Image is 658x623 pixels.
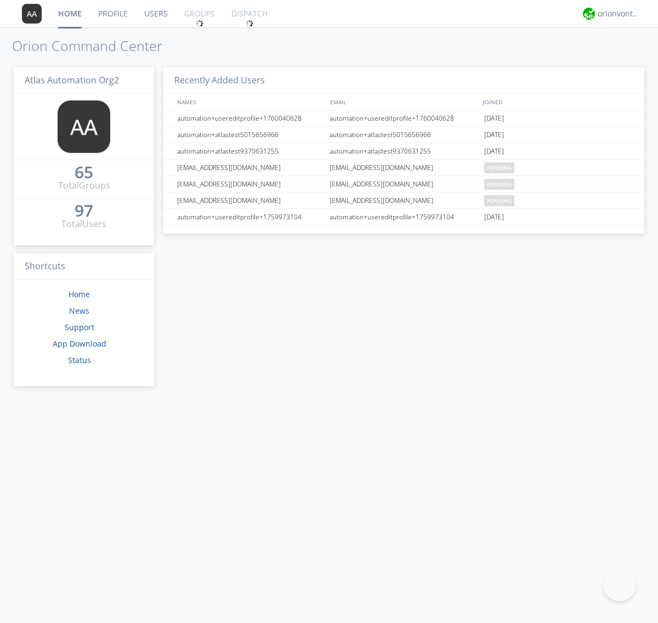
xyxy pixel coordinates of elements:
div: JOINED [480,94,634,110]
div: EMAIL [327,94,480,110]
a: automation+usereditprofile+1759973104automation+usereditprofile+1759973104[DATE] [163,209,644,225]
div: automation+atlastest5015656966 [174,127,326,143]
a: Home [69,289,90,299]
span: pending [484,195,514,206]
span: pending [484,162,514,173]
a: [EMAIL_ADDRESS][DOMAIN_NAME][EMAIL_ADDRESS][DOMAIN_NAME]pending [163,176,644,192]
h3: Shortcuts [14,253,154,280]
div: Total Users [61,218,106,230]
span: Atlas Automation Org2 [25,74,119,86]
div: NAMES [174,94,325,110]
a: 65 [75,167,93,179]
div: [EMAIL_ADDRESS][DOMAIN_NAME] [327,160,481,175]
div: 97 [75,205,93,216]
div: Total Groups [58,179,110,192]
span: [DATE] [484,143,504,160]
div: orionvontas+atlas+automation+org2 [598,8,639,19]
a: News [69,305,89,316]
a: automation+atlastest9370631255automation+atlastest9370631255[DATE] [163,143,644,160]
img: 29d36aed6fa347d5a1537e7736e6aa13 [583,8,595,20]
img: 373638.png [58,100,110,153]
div: automation+atlastest5015656966 [327,127,481,143]
div: automation+atlastest9370631255 [327,143,481,159]
div: [EMAIL_ADDRESS][DOMAIN_NAME] [174,160,326,175]
img: spin.svg [246,20,253,27]
span: [DATE] [484,127,504,143]
a: Support [65,322,94,332]
a: 97 [75,205,93,218]
a: [EMAIL_ADDRESS][DOMAIN_NAME][EMAIL_ADDRESS][DOMAIN_NAME]pending [163,192,644,209]
h3: Recently Added Users [163,67,644,94]
a: App Download [53,338,106,349]
img: 373638.png [22,4,42,24]
div: [EMAIL_ADDRESS][DOMAIN_NAME] [327,176,481,192]
div: 65 [75,167,93,178]
div: automation+usereditprofile+1760040628 [174,110,326,126]
div: [EMAIL_ADDRESS][DOMAIN_NAME] [174,176,326,192]
a: automation+usereditprofile+1760040628automation+usereditprofile+1760040628[DATE] [163,110,644,127]
div: [EMAIL_ADDRESS][DOMAIN_NAME] [174,192,326,208]
span: [DATE] [484,209,504,225]
a: [EMAIL_ADDRESS][DOMAIN_NAME][EMAIL_ADDRESS][DOMAIN_NAME]pending [163,160,644,176]
div: [EMAIL_ADDRESS][DOMAIN_NAME] [327,192,481,208]
div: automation+atlastest9370631255 [174,143,326,159]
span: pending [484,179,514,190]
span: [DATE] [484,110,504,127]
div: automation+usereditprofile+1760040628 [327,110,481,126]
iframe: Toggle Customer Support [603,568,636,601]
a: automation+atlastest5015656966automation+atlastest5015656966[DATE] [163,127,644,143]
div: automation+usereditprofile+1759973104 [174,209,326,225]
div: automation+usereditprofile+1759973104 [327,209,481,225]
img: spin.svg [196,20,203,27]
a: Status [68,355,91,365]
